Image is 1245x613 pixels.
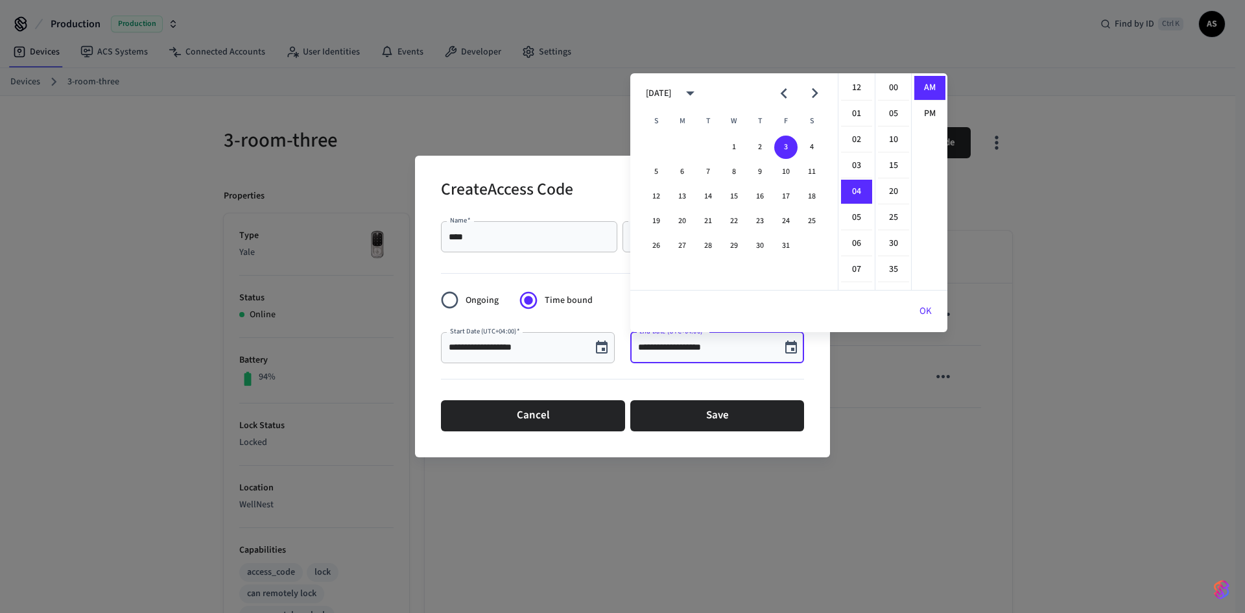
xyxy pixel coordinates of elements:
span: Saturday [800,108,824,134]
li: 20 minutes [878,180,909,204]
li: 35 minutes [878,258,909,282]
li: 5 minutes [878,102,909,126]
button: 23 [748,210,772,233]
button: 19 [645,210,668,233]
button: 28 [696,234,720,258]
li: 6 hours [841,232,872,256]
li: PM [914,102,945,126]
div: [DATE] [646,87,671,101]
li: 15 minutes [878,154,909,178]
button: 1 [722,136,746,159]
label: Start Date (UTC+04:00) [450,326,519,336]
button: 11 [800,160,824,184]
button: 7 [696,160,720,184]
button: 21 [696,210,720,233]
button: 9 [748,160,772,184]
button: 24 [774,210,798,233]
button: 31 [774,234,798,258]
li: 7 hours [841,258,872,282]
label: End Date (UTC+04:00) [639,326,705,336]
span: Sunday [645,108,668,134]
li: 25 minutes [878,206,909,230]
button: 4 [800,136,824,159]
button: OK [904,296,947,327]
button: Previous month [768,78,799,108]
button: 26 [645,234,668,258]
li: 5 hours [841,206,872,230]
button: calendar view is open, switch to year view [675,78,705,108]
button: 15 [722,185,746,208]
li: 2 hours [841,128,872,152]
button: 13 [670,185,694,208]
li: 3 hours [841,154,872,178]
span: Thursday [748,108,772,134]
button: 12 [645,185,668,208]
button: 14 [696,185,720,208]
li: AM [914,76,945,101]
button: 17 [774,185,798,208]
button: 18 [800,185,824,208]
li: 0 minutes [878,76,909,101]
li: 8 hours [841,283,872,308]
button: 3 [774,136,798,159]
ul: Select hours [838,73,875,290]
button: Next month [800,78,830,108]
span: Friday [774,108,798,134]
li: 10 minutes [878,128,909,152]
button: Save [630,400,804,431]
ul: Select meridiem [911,73,947,290]
ul: Select minutes [875,73,911,290]
li: 40 minutes [878,283,909,308]
button: 27 [670,234,694,258]
img: SeamLogoGradient.69752ec5.svg [1214,579,1229,600]
li: 12 hours [841,76,872,101]
li: 4 hours [841,180,872,204]
button: 25 [800,210,824,233]
button: Cancel [441,400,625,431]
li: 1 hours [841,102,872,126]
button: 20 [670,210,694,233]
button: 10 [774,160,798,184]
button: 16 [748,185,772,208]
button: 30 [748,234,772,258]
button: 22 [722,210,746,233]
span: Monday [670,108,694,134]
button: 29 [722,234,746,258]
button: 5 [645,160,668,184]
button: 8 [722,160,746,184]
li: 30 minutes [878,232,909,256]
button: Choose date, selected date is Oct 3, 2025 [589,335,615,361]
span: Wednesday [722,108,746,134]
button: 2 [748,136,772,159]
button: 6 [670,160,694,184]
button: Choose date, selected date is Oct 3, 2025 [778,335,804,361]
span: Tuesday [696,108,720,134]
